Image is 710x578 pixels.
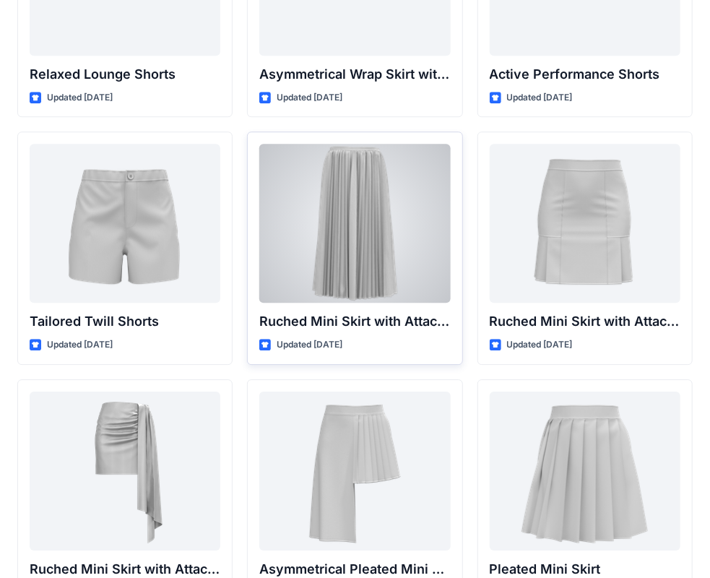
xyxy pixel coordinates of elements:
[507,90,573,105] p: Updated [DATE]
[490,392,680,551] a: Pleated Mini Skirt
[259,144,450,303] a: Ruched Mini Skirt with Attached Draped Panel
[47,337,113,353] p: Updated [DATE]
[30,64,220,85] p: Relaxed Lounge Shorts
[507,337,573,353] p: Updated [DATE]
[259,392,450,551] a: Asymmetrical Pleated Mini Skirt with Drape
[277,337,342,353] p: Updated [DATE]
[490,311,680,332] p: Ruched Mini Skirt with Attached Draped Panel
[30,311,220,332] p: Tailored Twill Shorts
[259,311,450,332] p: Ruched Mini Skirt with Attached Draped Panel
[490,64,680,85] p: Active Performance Shorts
[259,64,450,85] p: Asymmetrical Wrap Skirt with Ruffle Waist
[490,144,680,303] a: Ruched Mini Skirt with Attached Draped Panel
[47,90,113,105] p: Updated [DATE]
[30,144,220,303] a: Tailored Twill Shorts
[30,392,220,551] a: Ruched Mini Skirt with Attached Draped Panel
[277,90,342,105] p: Updated [DATE]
